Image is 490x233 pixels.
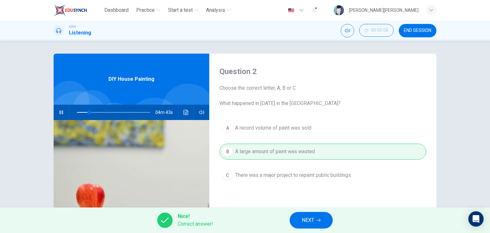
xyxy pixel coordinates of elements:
span: CEFR [69,25,76,29]
div: Mute [341,24,354,37]
span: Start a test [168,6,193,14]
img: en [287,8,295,13]
a: EduSynch logo [54,4,102,17]
span: Dashboard [104,6,129,14]
img: EduSynch logo [54,4,87,17]
button: END SESSION [399,24,436,37]
h4: Question 2 [219,66,426,77]
span: Choose the correct letter, A, B or C What happened in [DATE] in the [GEOGRAPHIC_DATA]? [219,84,426,107]
div: Open Intercom Messenger [468,211,484,227]
button: 00:00:58 [359,24,394,37]
span: END SESSION [404,28,431,33]
button: Analysis [204,4,234,16]
span: Practice [136,6,155,14]
div: Hide [359,24,394,37]
span: Nice! [178,213,213,220]
button: Click to see the audio transcription [181,105,191,120]
button: NEXT [290,212,333,229]
button: Start a test [166,4,201,16]
span: 04m 43s [155,105,178,120]
span: DIY House Painting [108,75,154,83]
span: 00:00:58 [371,28,388,33]
span: NEXT [302,216,314,225]
button: Dashboard [102,4,131,16]
span: Analysis [206,6,225,14]
div: [PERSON_NAME][PERSON_NAME] [349,6,419,14]
span: Correct answer! [178,220,213,228]
h1: Listening [69,29,91,37]
button: Practice [134,4,163,16]
img: Profile picture [334,5,344,15]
